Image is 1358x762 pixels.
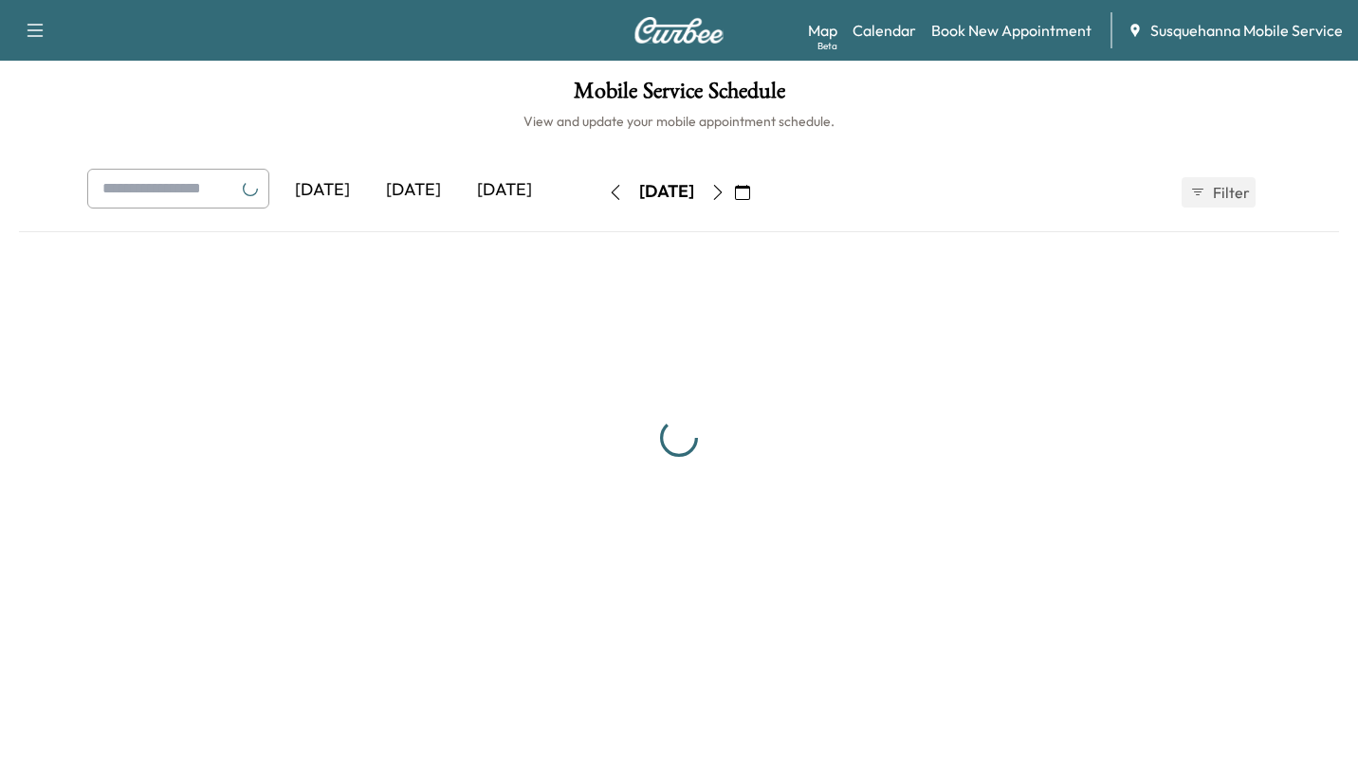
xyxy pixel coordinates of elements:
h6: View and update your mobile appointment schedule. [19,112,1339,131]
div: [DATE] [459,169,550,212]
div: [DATE] [639,180,694,204]
a: Calendar [853,19,916,42]
a: Book New Appointment [931,19,1092,42]
div: [DATE] [368,169,459,212]
span: Susquehanna Mobile Service [1150,19,1343,42]
div: Beta [817,39,837,53]
a: MapBeta [808,19,837,42]
span: Filter [1213,181,1247,204]
h1: Mobile Service Schedule [19,80,1339,112]
div: [DATE] [277,169,368,212]
button: Filter [1182,177,1256,208]
img: Curbee Logo [633,17,725,44]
